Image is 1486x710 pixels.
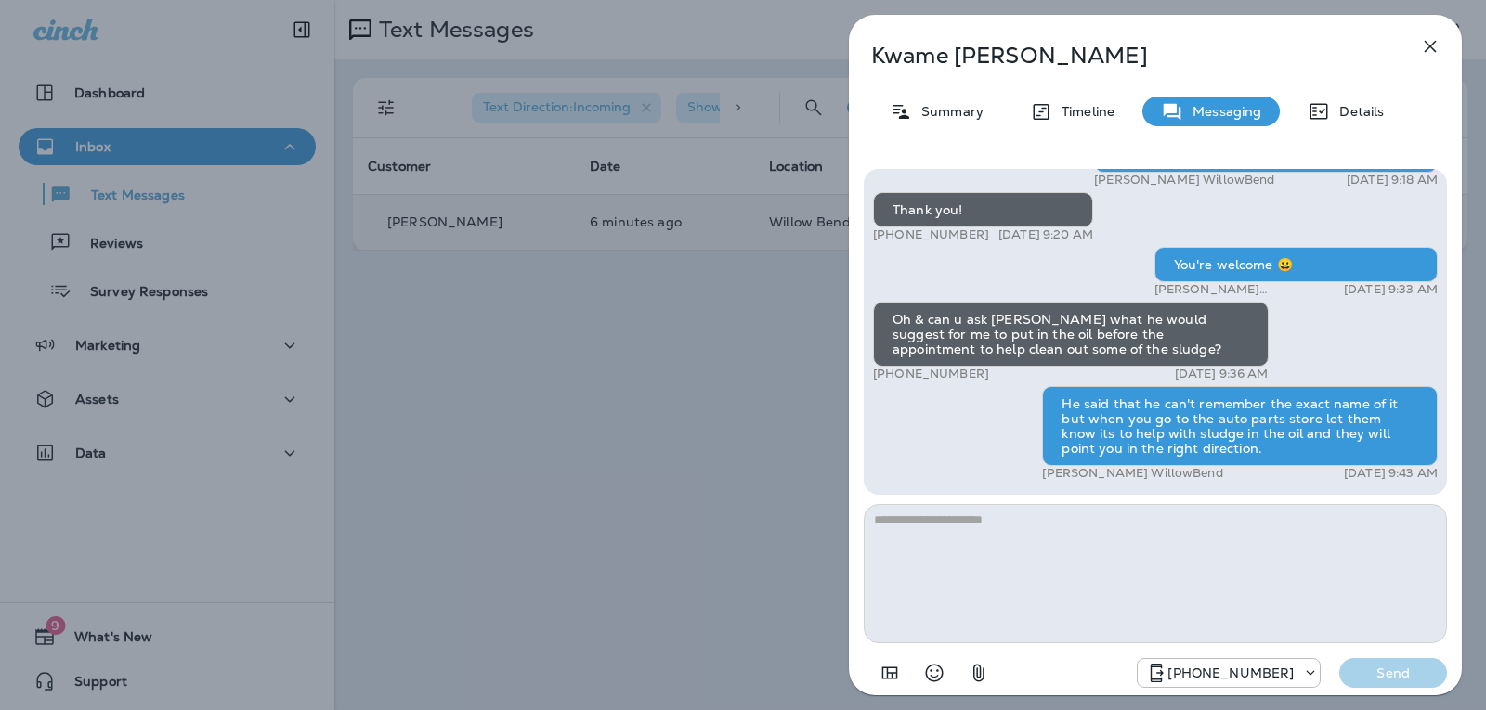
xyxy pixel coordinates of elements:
p: Messaging [1183,104,1261,119]
p: Kwame [PERSON_NAME] [871,43,1378,69]
p: [DATE] 9:33 AM [1344,282,1438,297]
p: [DATE] 9:43 AM [1344,466,1438,481]
p: Summary [912,104,984,119]
p: [DATE] 9:20 AM [998,227,1093,242]
button: Select an emoji [916,654,953,691]
p: [PERSON_NAME] WillowBend [1094,173,1274,187]
p: [DATE] 9:18 AM [1347,173,1438,187]
button: Add in a premade template [871,654,908,691]
p: [PHONE_NUMBER] [873,227,989,242]
p: [PERSON_NAME] WillowBend [1042,466,1222,481]
p: Details [1330,104,1384,119]
div: You're welcome 😀 [1154,247,1438,282]
p: [PERSON_NAME] WillowBend [1154,282,1324,297]
div: +1 (813) 497-4455 [1138,662,1320,684]
p: Timeline [1052,104,1114,119]
div: Oh & can u ask [PERSON_NAME] what he would suggest for me to put in the oil before the appointmen... [873,302,1269,367]
p: [PHONE_NUMBER] [873,367,989,381]
div: Thank you! [873,192,1093,227]
p: [PHONE_NUMBER] [1167,665,1294,680]
p: [DATE] 9:36 AM [1175,367,1269,381]
div: He said that he can't remember the exact name of it but when you go to the auto parts store let t... [1042,386,1438,466]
